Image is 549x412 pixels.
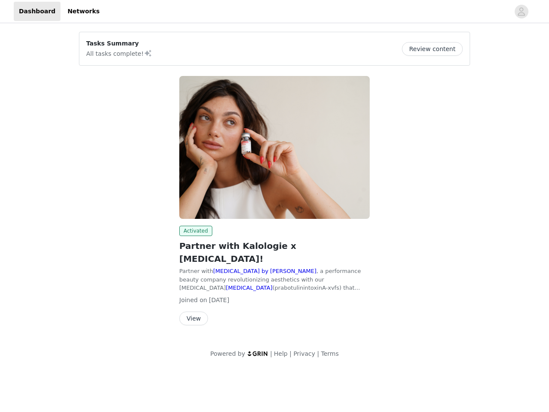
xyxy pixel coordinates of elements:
[317,350,319,357] span: |
[210,350,245,357] span: Powered by
[179,239,370,265] h2: Partner with Kalologie x [MEDICAL_DATA]!
[274,350,288,357] a: Help
[290,350,292,357] span: |
[179,226,212,236] span: Activated
[293,350,315,357] a: Privacy
[179,312,208,325] button: View
[517,5,525,18] div: avatar
[179,297,207,303] span: Joined on
[209,297,229,303] span: [DATE]
[14,2,60,21] a: Dashboard
[270,350,272,357] span: |
[179,76,370,219] img: Evolus
[213,268,317,274] a: [MEDICAL_DATA] by [PERSON_NAME]
[179,315,208,322] a: View
[86,48,152,58] p: All tasks complete!
[86,39,152,48] p: Tasks Summary
[402,42,463,56] button: Review content
[226,285,273,291] a: [MEDICAL_DATA]
[62,2,105,21] a: Networks
[179,267,370,292] div: Partner with , a performance beauty company revolutionizing aesthetics with our [MEDICAL_DATA] (p...
[247,351,268,356] img: logo
[321,350,338,357] a: Terms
